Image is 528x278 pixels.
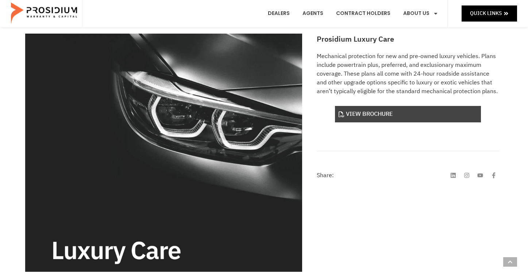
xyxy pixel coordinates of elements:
span: Quick Links [470,9,502,18]
h2: Prosidium Luxury Care [317,34,499,45]
a: Quick Links [462,5,517,21]
h4: Share: [317,172,334,178]
a: View Brochure [335,106,481,122]
p: Mechanical protection for new and pre-owned luxury vehicles. Plans include powertrain plus, prefe... [317,52,499,96]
